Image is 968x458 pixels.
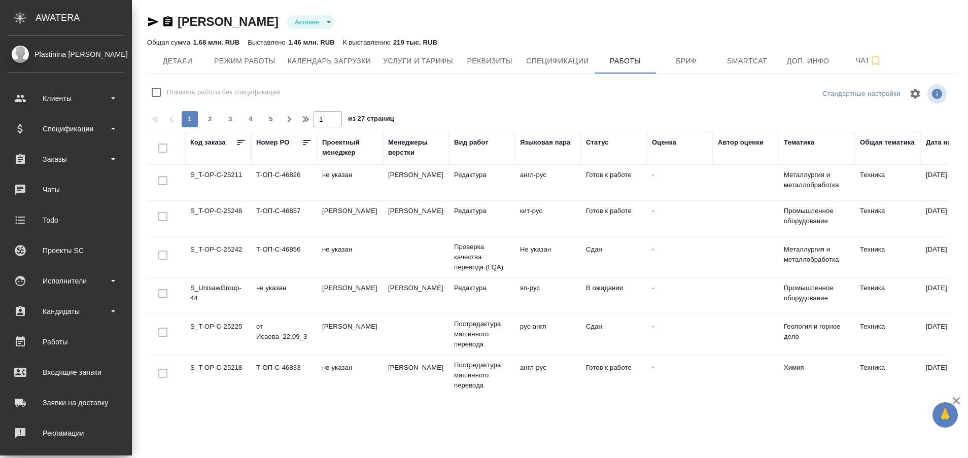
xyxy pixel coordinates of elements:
div: Статус [586,137,609,148]
a: Работы [3,329,129,355]
div: Активен [287,15,335,29]
p: К выставлению [343,39,393,46]
td: яп-рус [515,278,581,313]
td: англ-рус [515,358,581,393]
div: Общая тематика [860,137,915,148]
div: AWATERA [36,8,132,28]
div: Исполнители [8,273,124,289]
td: В ожидании [581,278,647,313]
a: Рекламации [3,420,129,446]
td: Т-ОП-С-46833 [251,358,317,393]
td: [PERSON_NAME] [383,278,449,313]
div: Чаты [8,182,124,197]
td: Техника [855,165,921,200]
td: Готов к работе [581,358,647,393]
span: из 27 страниц [348,113,394,127]
a: Проекты SC [3,238,129,263]
div: Код заказа [190,137,226,148]
p: Металлургия и металлобработка [784,170,850,190]
div: Дата начала [926,137,966,148]
p: Редактура [454,283,510,293]
td: Сдан [581,316,647,352]
td: Техника [855,316,921,352]
p: Промышленное оборудование [784,283,850,303]
div: Проекты SC [8,243,124,258]
span: Календарь загрузки [288,55,371,67]
td: [PERSON_NAME] [383,201,449,236]
td: Сдан [581,239,647,275]
span: Посмотреть информацию [927,84,949,103]
span: Показать работы без спецификаций [167,87,280,97]
p: Промышленное оборудование [784,206,850,226]
a: - [652,245,654,253]
td: кит-рус [515,201,581,236]
a: Входящие заявки [3,360,129,385]
a: [PERSON_NAME] [178,15,279,28]
p: Общая сумма [147,39,193,46]
div: Проектный менеджер [322,137,378,158]
td: [PERSON_NAME] [317,316,383,352]
p: Проверка качества перевода (LQA) [454,242,510,272]
div: Todo [8,213,124,228]
div: Вид работ [454,137,489,148]
p: Геология и горное дело [784,322,850,342]
td: S_T-OP-C-25248 [185,201,251,236]
button: 5 [263,111,279,127]
a: - [652,207,654,215]
td: [PERSON_NAME] [317,201,383,236]
button: 4 [243,111,259,127]
p: Постредактура машинного перевода [454,360,510,391]
td: Техника [855,201,921,236]
div: Заказы [8,152,124,167]
div: Оценка [652,137,676,148]
span: Бриф [662,55,711,67]
td: [PERSON_NAME] [383,358,449,393]
button: Скопировать ссылку для ЯМессенджера [147,16,159,28]
span: Доп. инфо [784,55,833,67]
div: Кандидаты [8,304,124,319]
div: Заявки на доставку [8,395,124,410]
div: Номер PO [256,137,289,148]
span: 🙏 [937,404,954,426]
div: Языковая пара [520,137,571,148]
p: 219 тыс. RUB [393,39,437,46]
svg: Подписаться [870,55,882,67]
td: рус-англ [515,316,581,352]
p: Выставлено [248,39,288,46]
p: Редактура [454,206,510,216]
a: - [652,323,654,330]
div: Клиенты [8,91,124,106]
td: Готов к работе [581,201,647,236]
td: англ-рус [515,165,581,200]
a: Чаты [3,177,129,202]
p: Постредактура машинного перевода [454,319,510,349]
td: Т-ОП-С-46826 [251,165,317,200]
p: 1.46 млн. RUB [288,39,335,46]
span: Спецификации [526,55,589,67]
div: Рекламации [8,426,124,441]
td: S_T-OP-C-25242 [185,239,251,275]
button: 2 [202,111,218,127]
span: Реквизиты [465,55,514,67]
span: Работы [601,55,650,67]
a: - [652,364,654,371]
td: Техника [855,278,921,313]
span: 5 [263,114,279,124]
button: Скопировать ссылку [162,16,174,28]
div: Автор оценки [718,137,764,148]
td: не указан [251,278,317,313]
a: - [652,284,654,292]
td: S_T-OP-C-25218 [185,358,251,393]
div: Спецификации [8,121,124,136]
p: Металлургия и металлобработка [784,244,850,265]
td: Техника [855,358,921,393]
td: S_T-OP-C-25225 [185,316,251,352]
div: Plastinina [PERSON_NAME] [8,49,124,60]
span: Режим работы [214,55,275,67]
span: Smartcat [723,55,772,67]
button: 3 [222,111,238,127]
div: split button [820,86,903,102]
span: Детали [153,55,202,67]
div: Работы [8,334,124,349]
span: 4 [243,114,259,124]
